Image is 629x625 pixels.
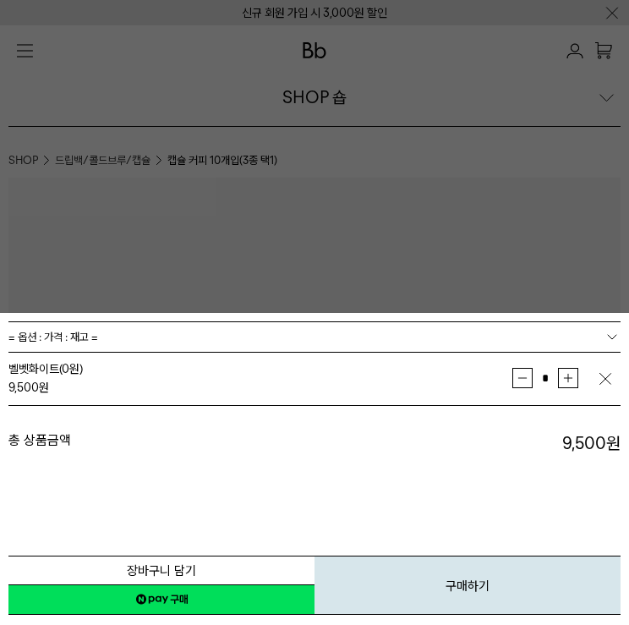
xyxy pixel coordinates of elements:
[558,368,578,388] button: 증가
[8,322,98,352] span: = 옵션 : 가격 : 재고 =
[314,556,621,615] button: 구매하기
[8,378,512,397] div: 원
[8,556,314,585] button: 장바구니 담기
[8,431,314,455] dt: 총 상품금액
[8,584,314,615] a: 새창
[606,433,621,453] b: 원
[8,381,39,394] strong: 9,500
[512,368,533,388] button: 감소
[8,362,83,376] span: 벨벳화이트 (0원)
[597,370,614,387] img: 삭제
[562,433,621,453] strong: 9,500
